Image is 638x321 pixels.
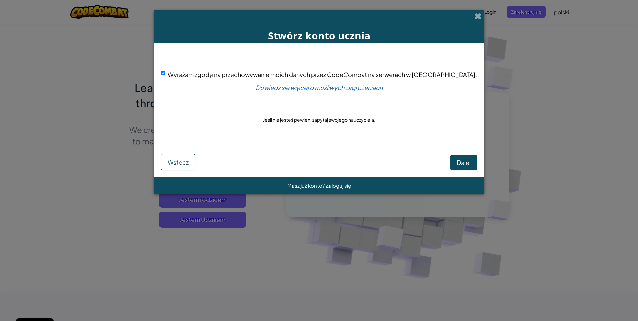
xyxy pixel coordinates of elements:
[168,158,189,166] span: Wstecz
[287,182,326,189] span: Masz już konto?
[326,182,351,189] a: Zaloguj się
[161,71,165,75] input: Wyrażam zgodę na przechowywanie moich danych przez CodeCombat na serwerach w [GEOGRAPHIC_DATA].
[168,71,477,78] span: Wyrażam zgodę na przechowywanie moich danych przez CodeCombat na serwerach w [GEOGRAPHIC_DATA].
[263,116,375,123] p: Jeśli nie jesteś pewien, zapytaj swojego nauczyciela.
[161,154,195,170] button: Wstecz
[268,29,370,42] span: Stwórz konto ucznia
[256,84,383,91] a: Dowiedz się więcej o możliwych zagrożeniach
[450,155,477,170] button: Dalej
[457,158,471,166] span: Dalej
